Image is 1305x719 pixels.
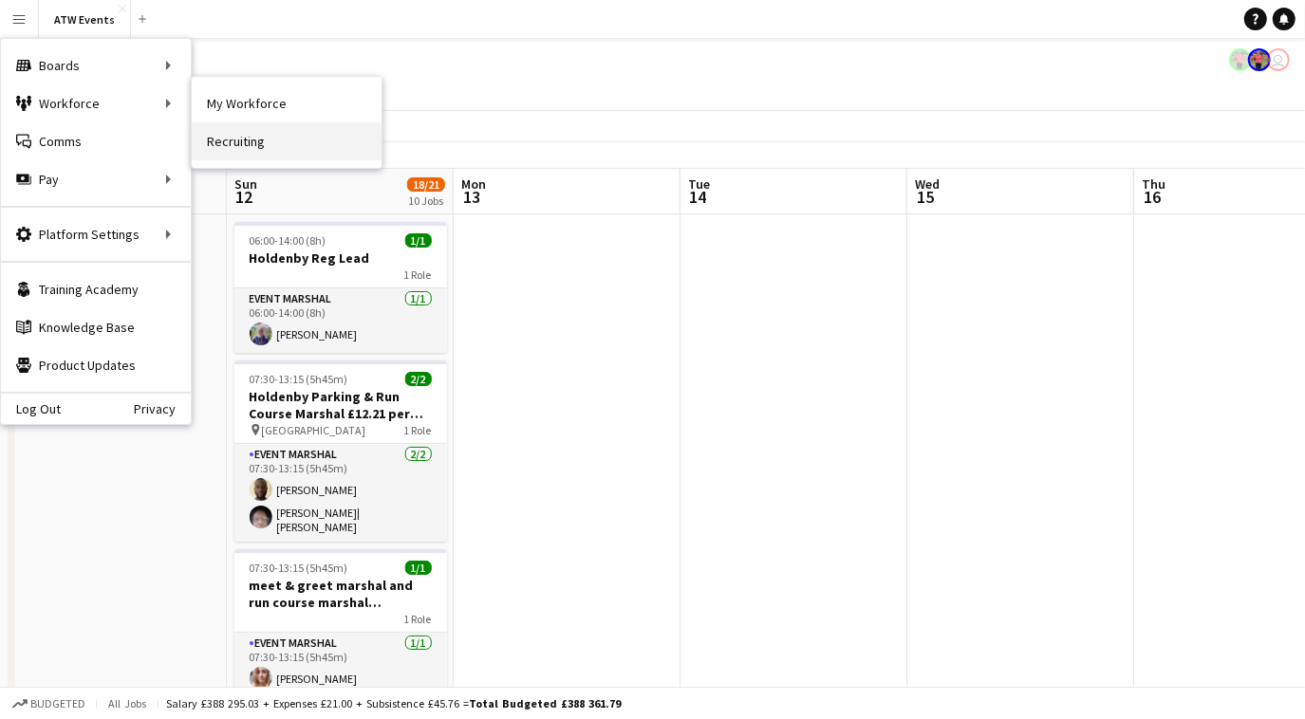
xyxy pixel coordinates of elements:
button: ATW Events [39,1,131,38]
span: Budgeted [30,697,85,710]
span: Mon [461,175,486,193]
span: 13 [458,186,486,208]
div: Boards [1,46,191,84]
app-user-avatar: James Shipley [1267,48,1290,71]
span: 12 [232,186,257,208]
span: 2/2 [405,372,432,386]
div: 10 Jobs [408,194,444,208]
div: Salary £388 295.03 + Expenses £21.00 + Subsistence £45.76 = [166,696,621,710]
span: 16 [1139,186,1165,208]
app-user-avatar: ATW Racemakers [1248,48,1271,71]
span: 07:30-13:15 (5h45m) [250,372,348,386]
a: Comms [1,122,191,160]
div: Pay [1,160,191,198]
a: Product Updates [1,346,191,384]
app-card-role: Event Marshal1/106:00-14:00 (8h)[PERSON_NAME] [234,288,447,353]
span: 1 Role [404,612,432,626]
span: All jobs [104,696,150,710]
span: 15 [912,186,940,208]
app-card-role: Event Marshal1/107:30-13:15 (5h45m)[PERSON_NAME] [234,633,447,697]
h3: Holdenby Parking & Run Course Marshal £12.21 per hour (if over 21) [234,388,447,422]
a: Log Out [1,401,61,416]
app-job-card: 06:00-14:00 (8h)1/1Holdenby Reg Lead1 RoleEvent Marshal1/106:00-14:00 (8h)[PERSON_NAME] [234,222,447,353]
span: 14 [685,186,710,208]
span: 1/1 [405,561,432,575]
h3: meet & greet marshal and run course marshal [PERSON_NAME] [234,577,447,611]
span: Thu [1142,175,1165,193]
div: Platform Settings [1,215,191,253]
span: 1 Role [404,423,432,437]
span: [GEOGRAPHIC_DATA] [262,423,366,437]
span: 18/21 [407,177,445,192]
span: 1/1 [405,233,432,248]
a: Training Academy [1,270,191,308]
span: Tue [688,175,710,193]
span: Sun [234,175,257,193]
button: Budgeted [9,693,88,714]
span: 06:00-14:00 (8h) [250,233,326,248]
span: Total Budgeted £388 361.79 [469,696,621,710]
a: Knowledge Base [1,308,191,346]
app-user-avatar: ATW Racemakers [1229,48,1252,71]
span: 07:30-13:15 (5h45m) [250,561,348,575]
a: Recruiting [192,122,382,160]
a: My Workforce [192,84,382,122]
app-job-card: 07:30-13:15 (5h45m)1/1meet & greet marshal and run course marshal [PERSON_NAME]1 RoleEvent Marsha... [234,549,447,697]
a: Privacy [134,401,191,416]
app-job-card: 07:30-13:15 (5h45m)2/2Holdenby Parking & Run Course Marshal £12.21 per hour (if over 21) [GEOGRAP... [234,360,447,542]
span: Wed [915,175,940,193]
div: Workforce [1,84,191,122]
span: 1 Role [404,267,432,282]
h3: Holdenby Reg Lead [234,249,447,267]
app-card-role: Event Marshal2/207:30-13:15 (5h45m)[PERSON_NAME][PERSON_NAME]| [PERSON_NAME] [234,444,447,542]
